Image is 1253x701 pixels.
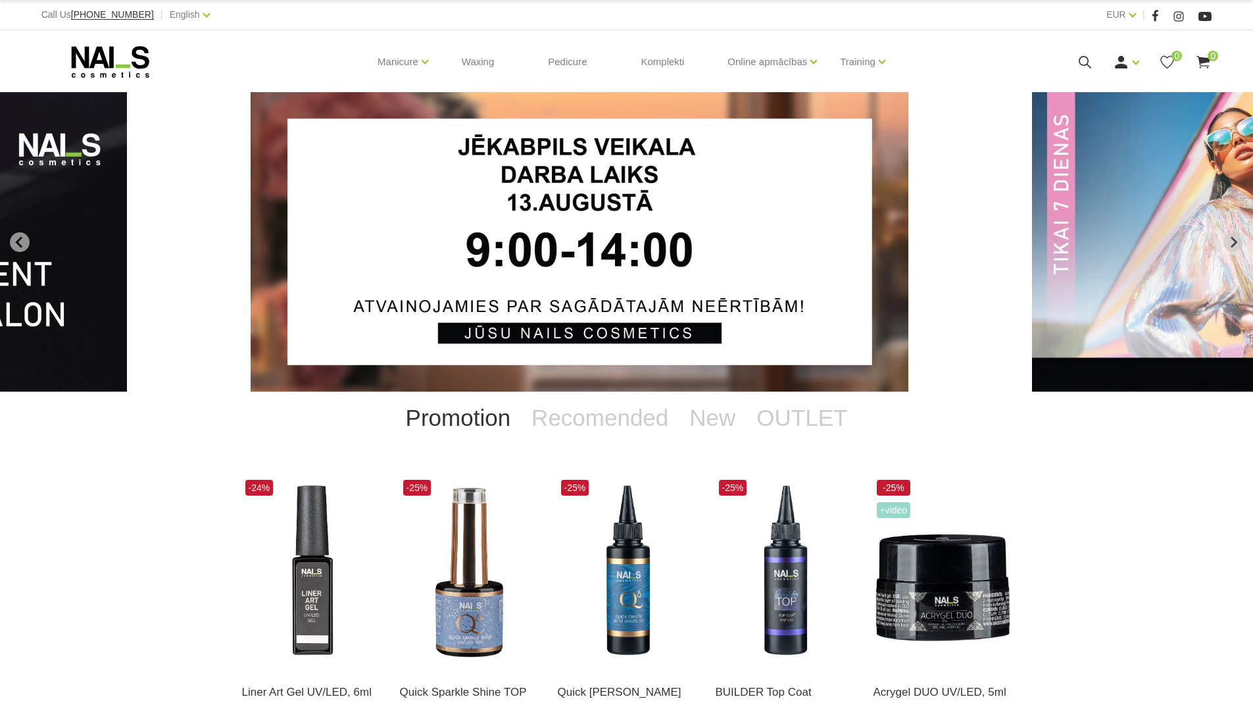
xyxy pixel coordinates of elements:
[716,477,854,667] img: Builder Top coat without a tacky layer for leveling out and strengthening gel polish/gel coat.It ...
[451,30,504,93] a: Waxing
[1159,54,1175,70] a: 0
[1195,54,1212,70] a: 0
[630,30,695,93] a: Komplekti
[1223,232,1243,252] button: Next slide
[170,7,200,22] a: English
[400,477,538,667] img: Top coating without a sticky layer with a glow effect.Available in 3 types:* Starlight – with fin...
[1171,51,1182,61] span: 0
[395,392,522,444] a: Promotion
[679,392,746,444] a: New
[561,480,589,496] span: -25%
[727,36,807,88] a: Online apmācības
[251,92,1002,392] li: 1 of 12
[1106,7,1126,22] a: EUR
[558,477,696,667] img: The top coating without a sticky layer and without a UV blue coating, providing excellent shine a...
[71,9,154,20] span: [PHONE_NUMBER]
[537,30,597,93] a: Pedicure
[10,232,30,252] button: Go to last slide
[719,480,747,496] span: -25%
[378,36,418,88] a: Manicure
[242,477,380,667] img: Liner Art Gel - UV/LED design gel for drawing fine, even, pigmented lines.A great helper for Fren...
[403,480,431,496] span: -25%
[840,36,875,88] a: Training
[1142,7,1145,23] span: |
[41,7,154,23] div: Call Us
[71,10,154,20] a: [PHONE_NUMBER]
[873,477,1012,667] img: WHAT IS DUO GEL? And what problems does it solve?• Combines the properties of flexible acrygel, d...
[1208,51,1218,61] span: 0
[521,392,679,444] a: Recomended
[245,480,274,496] span: -24%
[877,480,911,496] span: -25%
[746,392,858,444] a: OUTLET
[877,502,911,518] span: +Video
[160,7,163,23] span: |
